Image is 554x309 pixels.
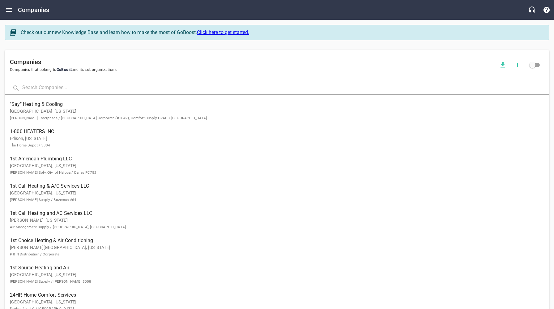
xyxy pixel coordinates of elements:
[5,233,549,261] a: 1st Choice Heating & Air Conditioning[PERSON_NAME][GEOGRAPHIC_DATA], [US_STATE]P & N Distribution...
[197,29,249,35] a: Click here to get started.
[510,58,525,72] button: Add a new company
[18,5,49,15] h6: Companies
[10,182,534,190] span: 1st Call Heating & A/C Services LLC
[5,124,549,152] a: 1-800 HEATERS INCEdison, [US_STATE]The Home Depot / 3804
[539,2,554,17] button: Support Portal
[5,261,549,288] a: 1st Source Heating and Air[GEOGRAPHIC_DATA], [US_STATE][PERSON_NAME] Supply / [PERSON_NAME] 5008
[10,135,534,148] p: Edison, [US_STATE]
[10,279,91,284] small: [PERSON_NAME] Supply / [PERSON_NAME] 5008
[2,2,16,17] button: Open drawer
[5,97,549,124] a: "Say" Heating & Cooling[GEOGRAPHIC_DATA], [US_STATE][PERSON_NAME] Enterprises / [GEOGRAPHIC_DATA]...
[10,143,50,147] small: The Home Depot / 3804
[10,108,534,121] p: [GEOGRAPHIC_DATA], [US_STATE]
[10,170,96,175] small: [PERSON_NAME] Sply.-Div. of Hajoca / Dallas PC752
[10,128,534,135] span: 1-800 HEATERS INC
[10,264,534,272] span: 1st Source Heating and Air
[5,179,549,206] a: 1st Call Heating & A/C Services LLC[GEOGRAPHIC_DATA], [US_STATE][PERSON_NAME] Supply / Bozeman #64
[10,116,207,120] small: [PERSON_NAME] Enterprises / [GEOGRAPHIC_DATA] Corporate (#1642), Comfort Supply HVAC / [GEOGRAPHI...
[57,67,72,72] span: GoBoost
[495,58,510,72] button: Download companies
[10,237,534,244] span: 1st Choice Heating & Air Conditioning
[10,155,534,163] span: 1st American Plumbing LLC
[5,152,549,179] a: 1st American Plumbing LLC[GEOGRAPHIC_DATA], [US_STATE][PERSON_NAME] Sply.-Div. of Hajoca / Dallas...
[524,2,539,17] button: Live Chat
[10,210,534,217] span: 1st Call Heating and AC Services LLC
[10,198,76,202] small: [PERSON_NAME] Supply / Bozeman #64
[10,217,534,230] p: [PERSON_NAME], [US_STATE]
[10,252,60,256] small: P & N Distribution / Corporate
[10,67,495,73] span: Companies that belong to and its suborganizations.
[21,29,543,36] div: Check out our new Knowledge Base and learn how to make the most of GoBoost.
[10,225,126,229] small: Air Management Supply / [GEOGRAPHIC_DATA], [GEOGRAPHIC_DATA]
[10,244,534,257] p: [PERSON_NAME][GEOGRAPHIC_DATA], [US_STATE]
[10,101,534,108] span: "Say" Heating & Cooling
[10,190,534,203] p: [GEOGRAPHIC_DATA], [US_STATE]
[10,291,534,299] span: 24HR Home Comfort Services
[10,57,495,67] h6: Companies
[10,163,534,176] p: [GEOGRAPHIC_DATA], [US_STATE]
[525,58,540,72] span: Click to view all companies
[10,272,534,285] p: [GEOGRAPHIC_DATA], [US_STATE]
[22,81,549,95] input: Search Companies...
[5,206,549,233] a: 1st Call Heating and AC Services LLC[PERSON_NAME], [US_STATE]Air Management Supply / [GEOGRAPHIC_...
